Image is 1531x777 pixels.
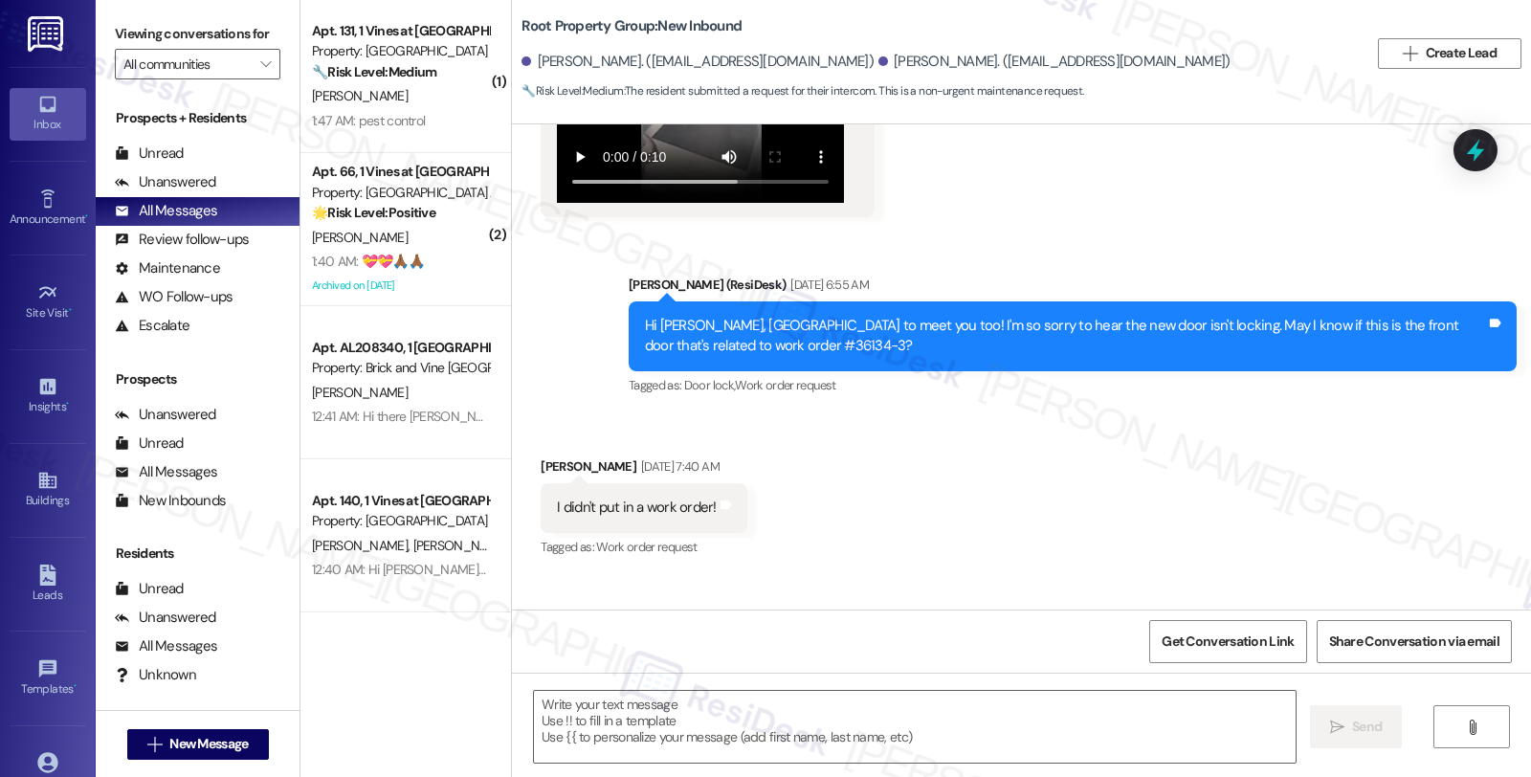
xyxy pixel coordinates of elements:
[312,162,489,182] div: Apt. 66, 1 Vines at [GEOGRAPHIC_DATA]
[10,559,86,610] a: Leads
[115,258,220,278] div: Maintenance
[1378,38,1521,69] button: Create Lead
[74,679,77,693] span: •
[115,230,249,250] div: Review follow-ups
[1465,720,1479,735] i: 
[123,49,250,79] input: All communities
[96,369,300,389] div: Prospects
[10,370,86,422] a: Insights •
[1317,620,1512,663] button: Share Conversation via email
[1426,43,1497,63] span: Create Lead
[66,397,69,411] span: •
[684,377,736,393] span: Door lock ,
[735,377,835,393] span: Work order request
[127,729,269,760] button: New Message
[115,462,217,482] div: All Messages
[260,56,271,72] i: 
[557,498,716,518] div: I didn't put in a work order!
[115,665,196,685] div: Unknown
[312,358,489,378] div: Property: Brick and Vine [GEOGRAPHIC_DATA]
[85,210,88,223] span: •
[1149,620,1306,663] button: Get Conversation Link
[312,511,489,531] div: Property: [GEOGRAPHIC_DATA]
[645,316,1486,357] div: Hi [PERSON_NAME], [GEOGRAPHIC_DATA] to meet you too! I'm so sorry to hear the new door isn't lock...
[1162,632,1294,652] span: Get Conversation Link
[312,537,413,554] span: [PERSON_NAME]
[312,491,489,511] div: Apt. 140, 1 Vines at [GEOGRAPHIC_DATA]
[115,287,233,307] div: WO Follow-ups
[1329,632,1499,652] span: Share Conversation via email
[115,172,216,192] div: Unanswered
[115,201,217,221] div: All Messages
[312,63,436,80] strong: 🔧 Risk Level: Medium
[521,81,1083,101] span: : The resident submitted a request for their intercom. This is a non-urgent maintenance request.
[1330,720,1344,735] i: 
[312,384,408,401] span: [PERSON_NAME]
[69,303,72,317] span: •
[115,491,226,511] div: New Inbounds
[413,537,572,554] span: [PERSON_NAME][US_STATE]
[312,41,489,61] div: Property: [GEOGRAPHIC_DATA]
[312,338,489,358] div: Apt. AL208340, 1 [GEOGRAPHIC_DATA]
[10,277,86,328] a: Site Visit •
[115,608,216,628] div: Unanswered
[629,371,1517,399] div: Tagged as:
[28,16,67,52] img: ResiDesk Logo
[1310,705,1403,748] button: Send
[10,464,86,516] a: Buildings
[1352,717,1382,737] span: Send
[115,144,184,164] div: Unread
[521,16,742,36] b: Root Property Group: New Inbound
[629,275,1517,301] div: [PERSON_NAME] (ResiDesk)
[96,108,300,128] div: Prospects + Residents
[115,636,217,656] div: All Messages
[596,539,697,555] span: Work order request
[115,316,189,336] div: Escalate
[786,275,869,295] div: [DATE] 6:55 AM
[1403,46,1417,61] i: 
[312,408,1084,425] div: 12:41 AM: Hi there [PERSON_NAME]! I just wanted to check in and ask if you are happy with your ho...
[521,83,623,99] strong: 🔧 Risk Level: Medium
[312,21,489,41] div: Apt. 131, 1 Vines at [GEOGRAPHIC_DATA]
[115,405,216,425] div: Unanswered
[310,274,491,298] div: Archived on [DATE]
[312,112,425,129] div: 1:47 AM: pest control
[115,433,184,454] div: Unread
[521,52,874,72] div: [PERSON_NAME]. ([EMAIL_ADDRESS][DOMAIN_NAME])
[636,456,720,477] div: [DATE] 7:40 AM
[169,734,248,754] span: New Message
[312,229,408,246] span: [PERSON_NAME]
[10,653,86,704] a: Templates •
[96,544,300,564] div: Residents
[115,579,184,599] div: Unread
[312,87,408,104] span: [PERSON_NAME]
[312,204,435,221] strong: 🌟 Risk Level: Positive
[147,737,162,752] i: 
[115,19,280,49] label: Viewing conversations for
[541,533,746,561] div: Tagged as:
[312,253,424,270] div: 1:40 AM: 💝💝🙏🏾🙏🏾
[312,183,489,203] div: Property: [GEOGRAPHIC_DATA] Apts
[10,88,86,140] a: Inbox
[541,456,746,483] div: [PERSON_NAME]
[878,52,1231,72] div: [PERSON_NAME]. ([EMAIL_ADDRESS][DOMAIN_NAME])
